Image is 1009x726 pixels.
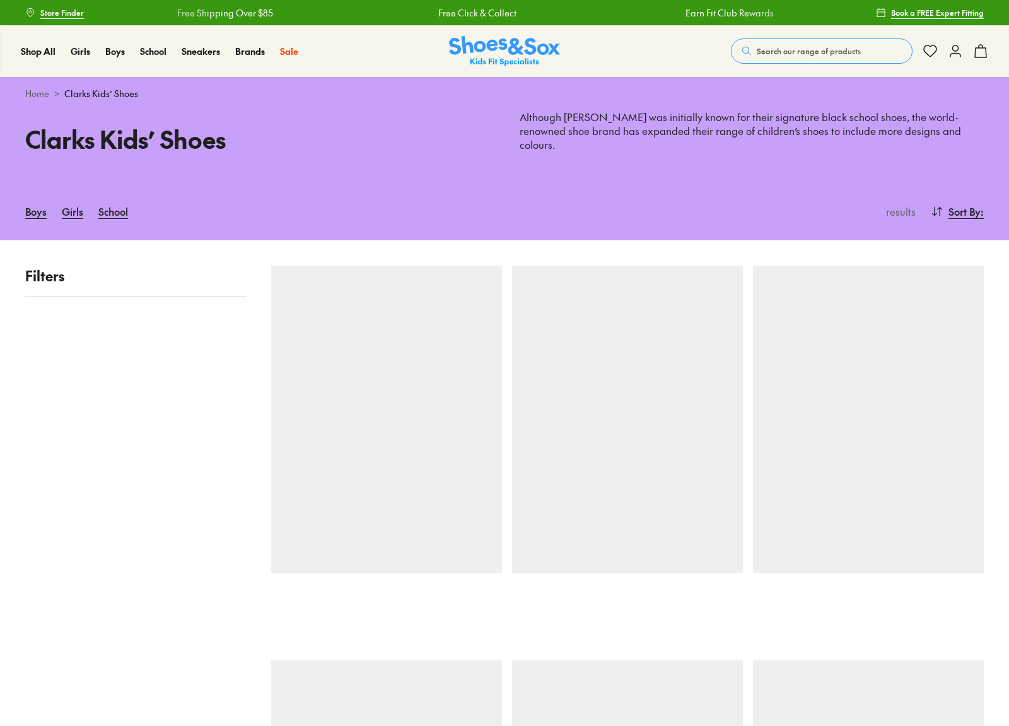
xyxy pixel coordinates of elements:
[876,1,984,24] a: Book a FREE Expert Fitting
[25,87,49,100] a: Home
[757,45,861,57] span: Search our range of products
[25,197,47,225] a: Boys
[280,45,298,58] a: Sale
[21,45,55,58] a: Shop All
[684,6,773,20] a: Earn Fit Club Rewards
[140,45,166,57] span: School
[449,36,560,67] img: SNS_Logo_Responsive.svg
[520,110,984,152] p: Although [PERSON_NAME] was initially known for their signature black school shoes, the world-reno...
[176,6,272,20] a: Free Shipping Over $85
[881,204,916,219] p: results
[182,45,220,58] a: Sneakers
[62,197,83,225] a: Girls
[931,197,984,225] button: Sort By:
[182,45,220,57] span: Sneakers
[280,45,298,57] span: Sale
[71,45,90,57] span: Girls
[64,87,138,100] span: Clarks Kids’ Shoes
[25,1,84,24] a: Store Finder
[235,45,265,58] a: Brands
[948,204,981,219] span: Sort By
[235,45,265,57] span: Brands
[105,45,125,57] span: Boys
[25,87,984,100] div: >
[891,7,984,18] span: Book a FREE Expert Fitting
[731,38,913,64] button: Search our range of products
[981,204,984,219] span: :
[25,121,489,157] h1: Clarks Kids’ Shoes
[449,36,560,67] a: Shoes & Sox
[71,45,90,58] a: Girls
[21,45,55,57] span: Shop All
[25,266,246,286] p: Filters
[105,45,125,58] a: Boys
[437,6,515,20] a: Free Click & Collect
[40,7,84,18] span: Store Finder
[98,197,128,225] a: School
[140,45,166,58] a: School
